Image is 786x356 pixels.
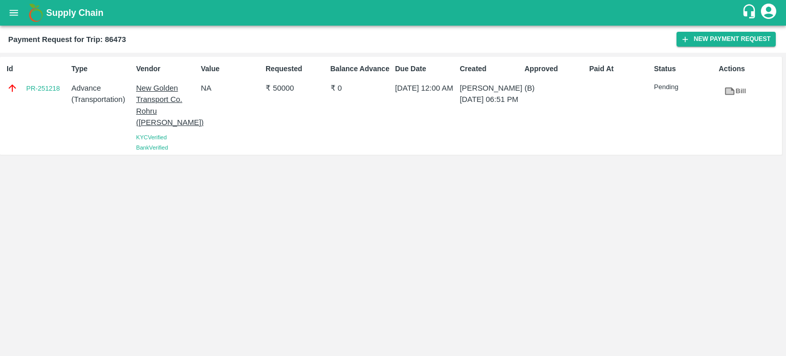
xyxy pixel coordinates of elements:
[395,64,455,74] p: Due Date
[72,64,132,74] p: Type
[201,64,261,74] p: Value
[654,64,714,74] p: Status
[460,94,520,105] p: [DATE] 06:51 PM
[395,82,455,94] p: [DATE] 12:00 AM
[201,82,261,94] p: NA
[26,83,60,94] a: PR-251218
[2,1,26,25] button: open drawer
[266,82,326,94] p: ₹ 50000
[72,94,132,105] p: ( Transportation )
[136,82,196,128] p: New Golden Transport Co. Rohru ([PERSON_NAME])
[719,82,752,100] a: Bill
[759,2,778,24] div: account of current user
[266,64,326,74] p: Requested
[331,64,391,74] p: Balance Advance
[741,4,759,22] div: customer-support
[331,82,391,94] p: ₹ 0
[7,64,67,74] p: Id
[460,82,520,94] p: [PERSON_NAME]
[525,82,585,94] p: (B)
[136,144,168,151] span: Bank Verified
[654,82,714,92] p: Pending
[525,64,585,74] p: Approved
[8,35,126,44] b: Payment Request for Trip: 86473
[26,3,46,23] img: logo
[676,32,776,47] button: New Payment Request
[460,64,520,74] p: Created
[136,64,196,74] p: Vendor
[46,6,741,20] a: Supply Chain
[136,134,167,140] span: KYC Verified
[72,82,132,94] p: Advance
[46,8,103,18] b: Supply Chain
[719,64,779,74] p: Actions
[589,64,650,74] p: Paid At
